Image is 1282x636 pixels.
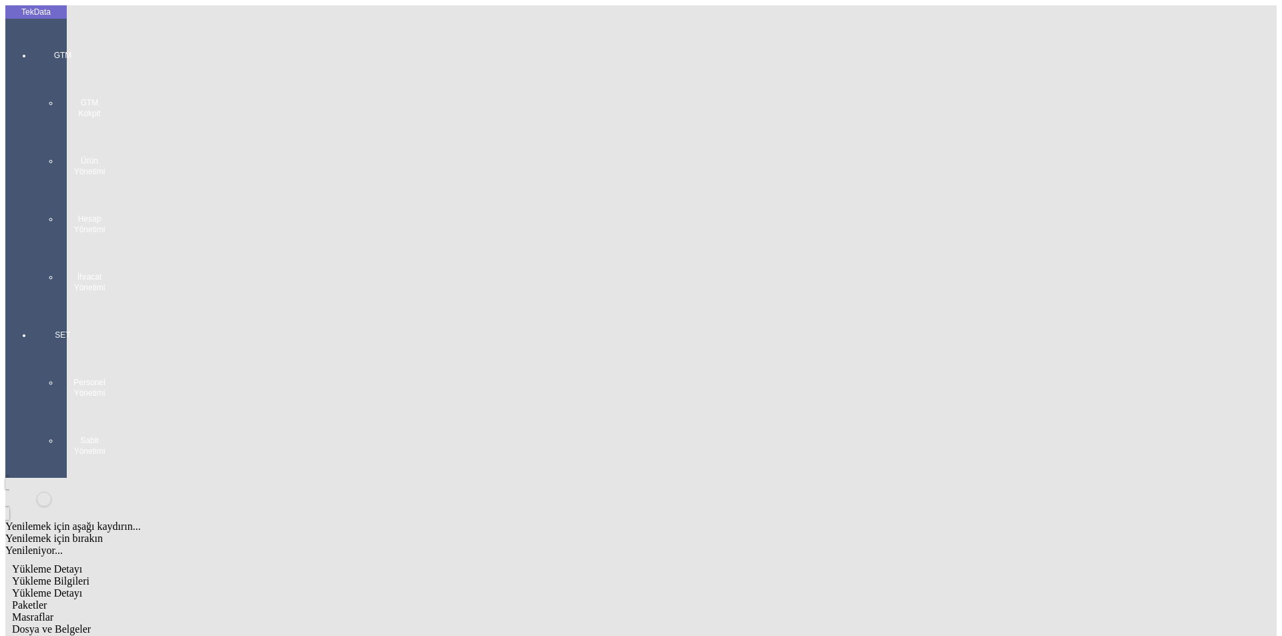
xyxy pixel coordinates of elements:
[69,377,110,398] span: Personel Yönetimi
[12,575,89,587] span: Yükleme Bilgileri
[69,155,110,177] span: Ürün Yönetimi
[5,521,1076,533] div: Yenilemek için aşağı kaydırın...
[43,50,83,61] span: GTM
[5,533,1076,545] div: Yenilemek için bırakın
[5,545,1076,557] div: Yenileniyor...
[69,435,110,456] span: Sabit Yönetimi
[69,272,110,293] span: İhracat Yönetimi
[12,599,47,611] span: Paketler
[12,587,82,599] span: Yükleme Detayı
[69,97,110,119] span: GTM Kokpit
[12,563,82,575] span: Yükleme Detayı
[43,330,83,340] span: SET
[69,214,110,235] span: Hesap Yönetimi
[12,623,91,635] span: Dosya ve Belgeler
[5,7,67,17] div: TekData
[12,611,53,623] span: Masraflar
